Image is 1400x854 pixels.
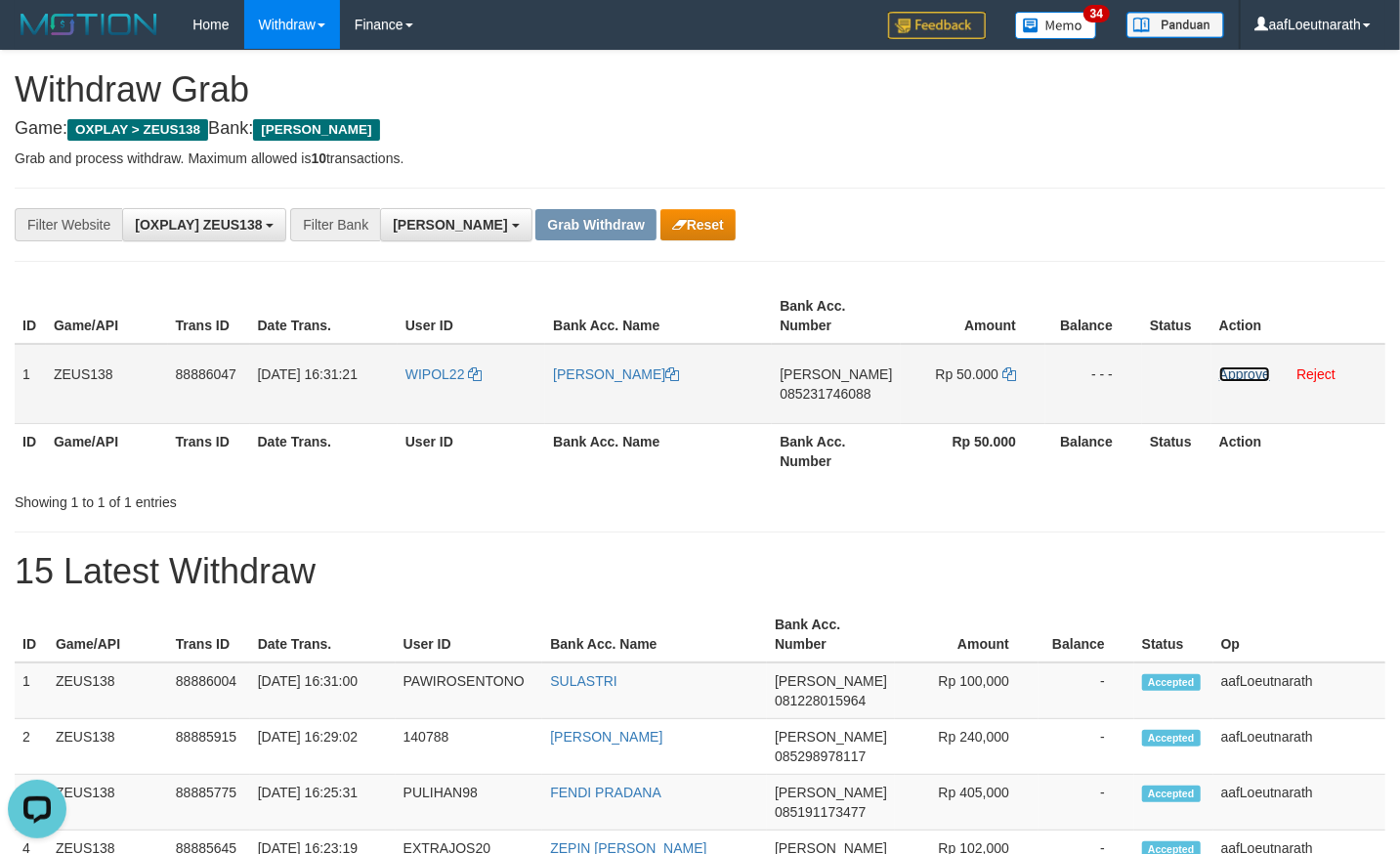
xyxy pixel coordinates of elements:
td: aafLoeutnarath [1213,662,1385,719]
th: User ID [398,288,545,344]
th: Game/API [48,607,168,662]
td: - [1039,662,1134,719]
span: Copy 085231746088 to clipboard [780,386,870,402]
td: aafLoeutnarath [1213,719,1385,775]
p: Grab and process withdraw. Maximum allowed is transactions. [15,149,1385,168]
td: ZEUS138 [48,662,168,719]
th: Date Trans. [250,288,398,344]
th: User ID [396,607,543,662]
td: Rp 405,000 [895,775,1039,831]
td: 88885915 [168,719,250,775]
th: Trans ID [168,288,250,344]
button: Reset [660,209,736,240]
span: Accepted [1142,730,1201,747]
th: Status [1142,423,1211,479]
button: [PERSON_NAME] [380,208,531,241]
th: Bank Acc. Name [545,423,772,479]
td: [DATE] 16:25:31 [250,775,396,831]
div: Filter Bank [290,208,380,241]
div: Filter Website [15,208,122,241]
th: Amount [895,607,1039,662]
td: PAWIROSENTONO [396,662,543,719]
img: panduan.png [1126,12,1224,38]
span: Copy 081228015964 to clipboard [775,693,866,708]
span: [DATE] 16:31:21 [258,366,358,382]
span: 34 [1083,5,1110,22]
th: Rp 50.000 [901,423,1046,479]
span: [PERSON_NAME] [253,119,379,141]
td: 88885775 [168,775,250,831]
span: [PERSON_NAME] [775,729,887,745]
th: Status [1134,607,1213,662]
td: ZEUS138 [48,775,168,831]
td: PULIHAN98 [396,775,543,831]
td: [DATE] 16:31:00 [250,662,396,719]
span: Accepted [1142,786,1201,802]
strong: 10 [311,150,326,166]
a: FENDI PRADANA [550,785,661,800]
th: Bank Acc. Number [772,288,900,344]
td: ZEUS138 [46,344,168,424]
img: MOTION_logo.png [15,10,163,39]
span: [PERSON_NAME] [775,673,887,689]
span: WIPOL22 [405,366,465,382]
th: Bank Acc. Number [767,607,895,662]
th: Date Trans. [250,423,398,479]
td: [DATE] 16:29:02 [250,719,396,775]
a: Reject [1296,366,1336,382]
td: 88886004 [168,662,250,719]
span: Copy 085191173477 to clipboard [775,804,866,820]
th: Balance [1045,288,1142,344]
a: SULASTRI [550,673,616,689]
span: [PERSON_NAME] [393,217,507,233]
th: Trans ID [168,607,250,662]
button: Grab Withdraw [535,209,656,240]
th: Amount [901,288,1046,344]
th: ID [15,607,48,662]
th: ID [15,423,46,479]
th: Action [1211,288,1385,344]
a: WIPOL22 [405,366,483,382]
a: [PERSON_NAME] [553,366,679,382]
td: 2 [15,719,48,775]
th: Balance [1039,607,1134,662]
img: Button%20Memo.svg [1015,12,1097,39]
th: Op [1213,607,1385,662]
div: Showing 1 to 1 of 1 entries [15,485,569,512]
td: - [1039,775,1134,831]
th: User ID [398,423,545,479]
a: [PERSON_NAME] [550,729,662,745]
td: - [1039,719,1134,775]
a: Approve [1219,366,1270,382]
th: Game/API [46,288,168,344]
span: OXPLAY > ZEUS138 [67,119,208,141]
th: Game/API [46,423,168,479]
th: Bank Acc. Name [545,288,772,344]
span: Accepted [1142,674,1201,691]
h1: 15 Latest Withdraw [15,552,1385,591]
h4: Game: Bank: [15,119,1385,139]
td: ZEUS138 [48,719,168,775]
td: aafLoeutnarath [1213,775,1385,831]
span: [PERSON_NAME] [780,366,892,382]
th: Bank Acc. Number [772,423,900,479]
span: Copy 085298978117 to clipboard [775,748,866,764]
span: Rp 50.000 [936,366,999,382]
th: Status [1142,288,1211,344]
td: Rp 100,000 [895,662,1039,719]
th: Action [1211,423,1385,479]
th: ID [15,288,46,344]
img: Feedback.jpg [888,12,986,39]
button: Open LiveChat chat widget [8,8,66,66]
span: [PERSON_NAME] [775,785,887,800]
th: Balance [1045,423,1142,479]
td: Rp 240,000 [895,719,1039,775]
td: - - - [1045,344,1142,424]
button: [OXPLAY] ZEUS138 [122,208,286,241]
td: 1 [15,662,48,719]
th: Bank Acc. Name [542,607,767,662]
span: 88886047 [176,366,236,382]
span: [OXPLAY] ZEUS138 [135,217,262,233]
h1: Withdraw Grab [15,70,1385,109]
th: Date Trans. [250,607,396,662]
